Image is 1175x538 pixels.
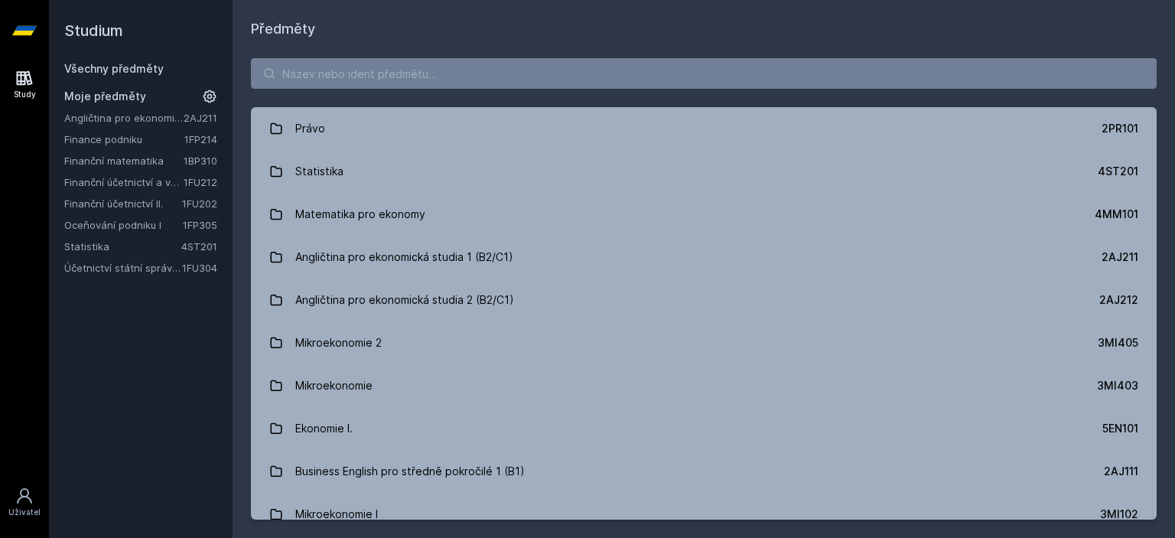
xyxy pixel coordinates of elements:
a: 1FP214 [184,133,217,145]
div: Ekonomie I. [295,413,353,444]
a: Business English pro středně pokročilé 1 (B1) 2AJ111 [251,450,1157,493]
div: Mikroekonomie [295,370,373,401]
div: Matematika pro ekonomy [295,199,425,230]
a: Mikroekonomie 3MI403 [251,364,1157,407]
a: 1BP310 [184,155,217,167]
a: Angličtina pro ekonomická studia 2 (B2/C1) 2AJ212 [251,279,1157,321]
div: 5EN101 [1102,421,1138,436]
a: 1FU202 [182,197,217,210]
a: Finanční matematika [64,153,184,168]
span: Moje předměty [64,89,146,104]
a: Právo 2PR101 [251,107,1157,150]
div: Statistika [295,156,343,187]
a: Angličtina pro ekonomická studia 1 (B2/C1) [64,110,184,126]
div: 2PR101 [1102,121,1138,136]
input: Název nebo ident předmětu… [251,58,1157,89]
a: Oceňování podniku I [64,217,183,233]
a: Study [3,61,46,108]
div: 2AJ212 [1099,292,1138,308]
a: 2AJ211 [184,112,217,124]
a: Angličtina pro ekonomická studia 1 (B2/C1) 2AJ211 [251,236,1157,279]
div: 3MI102 [1100,507,1138,522]
div: 2AJ111 [1104,464,1138,479]
a: Matematika pro ekonomy 4MM101 [251,193,1157,236]
a: Finanční účetnictví a výkaznictví podle Mezinárodních standardů účetního výkaznictví (IFRS) [64,174,184,190]
div: Angličtina pro ekonomická studia 1 (B2/C1) [295,242,513,272]
div: Angličtina pro ekonomická studia 2 (B2/C1) [295,285,514,315]
a: 1FU304 [182,262,217,274]
div: 2AJ211 [1102,249,1138,265]
a: Mikroekonomie 2 3MI405 [251,321,1157,364]
div: Business English pro středně pokročilé 1 (B1) [295,456,525,487]
div: 3MI403 [1097,378,1138,393]
a: 4ST201 [181,240,217,253]
a: Statistika [64,239,181,254]
div: Mikroekonomie 2 [295,328,382,358]
a: 1FU212 [184,176,217,188]
a: Statistika 4ST201 [251,150,1157,193]
a: Finance podniku [64,132,184,147]
div: Study [14,89,36,100]
a: Uživatel [3,479,46,526]
div: Mikroekonomie I [295,499,378,530]
a: Všechny předměty [64,62,164,75]
div: 3MI405 [1098,335,1138,351]
div: 4ST201 [1098,164,1138,179]
a: Finanční účetnictví II. [64,196,182,211]
h1: Předměty [251,18,1157,40]
div: Uživatel [8,507,41,518]
div: 4MM101 [1095,207,1138,222]
a: Mikroekonomie I 3MI102 [251,493,1157,536]
a: Účetnictví státní správy a samosprávy [64,260,182,276]
div: Právo [295,113,325,144]
a: 1FP305 [183,219,217,231]
a: Ekonomie I. 5EN101 [251,407,1157,450]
